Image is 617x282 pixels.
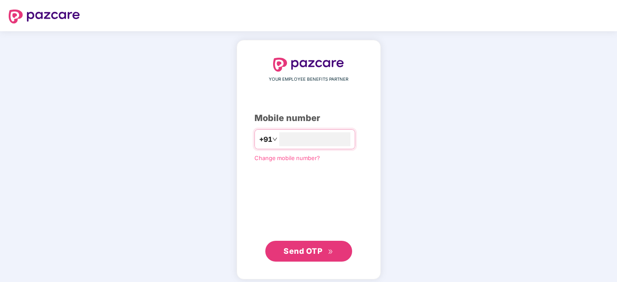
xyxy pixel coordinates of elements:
span: YOUR EMPLOYEE BENEFITS PARTNER [269,76,348,83]
span: Send OTP [284,246,322,256]
a: Change mobile number? [254,154,320,161]
img: logo [9,10,80,23]
img: logo [273,58,344,72]
span: +91 [259,134,272,145]
button: Send OTPdouble-right [265,241,352,262]
span: double-right [328,249,333,255]
span: down [272,137,277,142]
div: Mobile number [254,111,363,125]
